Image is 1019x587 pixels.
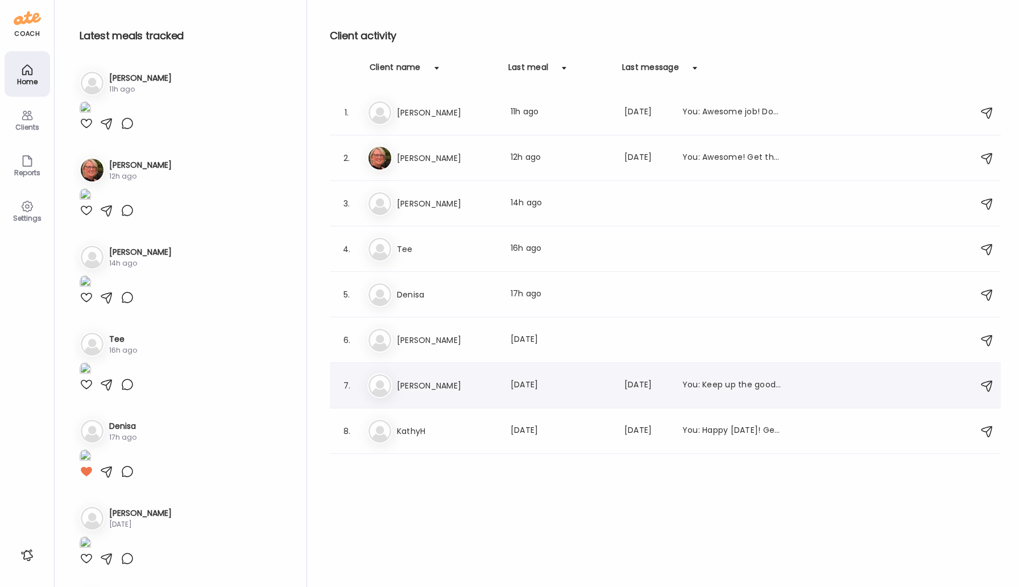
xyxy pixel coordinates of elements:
div: 5. [340,288,354,301]
div: Client name [370,61,421,80]
h3: [PERSON_NAME] [109,159,172,171]
div: 1. [340,106,354,119]
h3: Denisa [109,420,136,432]
div: 11h ago [109,84,172,94]
h3: [PERSON_NAME] [397,379,497,392]
h2: Client activity [330,27,1001,44]
div: 12h ago [109,171,172,181]
div: 17h ago [109,432,136,443]
img: images%2FbvRX2pFCROQWHeSoHPTPPVxD9x42%2FtK25Bjt9Nx9ZAuV2NMxK%2Fs7bVPAwKggmteuphUga9_1080 [80,536,91,552]
img: bg-avatar-default.svg [368,283,391,306]
h3: [PERSON_NAME] [397,197,497,210]
div: Reports [7,169,48,176]
h2: Latest meals tracked [80,27,288,44]
img: ate [14,9,41,27]
img: bg-avatar-default.svg [81,333,103,355]
div: [DATE] [624,151,669,165]
div: You: Awesome! Get that sleep in for [DATE] and [DATE], you're doing great! [682,151,782,165]
div: [DATE] [624,106,669,119]
div: Last message [622,61,679,80]
div: 16h ago [511,242,611,256]
img: bg-avatar-default.svg [368,238,391,261]
div: 14h ago [511,197,611,210]
h3: [PERSON_NAME] [397,333,497,347]
div: [DATE] [511,333,611,347]
img: avatars%2FahVa21GNcOZO3PHXEF6GyZFFpym1 [81,159,103,181]
div: 16h ago [109,345,137,355]
div: 2. [340,151,354,165]
div: You: Keep up the good work! Get that food in! [682,379,782,392]
h3: [PERSON_NAME] [109,72,172,84]
div: Home [7,78,48,85]
div: You: Awesome job! Don't forget to add in sleep and water intake! Keep up the good work! [682,106,782,119]
div: 3. [340,197,354,210]
img: bg-avatar-default.svg [368,192,391,215]
img: bg-avatar-default.svg [81,246,103,268]
div: 11h ago [511,106,611,119]
h3: Tee [109,333,137,345]
div: 17h ago [511,288,611,301]
div: [DATE] [511,424,611,438]
img: bg-avatar-default.svg [81,420,103,443]
div: You: Happy [DATE]! Get that food/water/sleep in from the past few days [DATE]! Enjoy your weekend! [682,424,782,438]
div: 7. [340,379,354,392]
div: 6. [340,333,354,347]
h3: [PERSON_NAME] [109,246,172,258]
h3: [PERSON_NAME] [397,106,497,119]
div: Clients [7,123,48,131]
div: [DATE] [511,379,611,392]
img: images%2FpjsnEiu7NkPiZqu6a8wFh07JZ2F3%2FBXKTRjjtVpqqIB09lOlm%2FxB14HNPvNde7AJSCBgdx_1080 [80,449,91,465]
img: bg-avatar-default.svg [368,374,391,397]
img: avatars%2FahVa21GNcOZO3PHXEF6GyZFFpym1 [368,147,391,170]
div: Last meal [508,61,548,80]
img: bg-avatar-default.svg [368,329,391,352]
img: images%2FahVa21GNcOZO3PHXEF6GyZFFpym1%2FNIrQqNEJgLjAsMVl6u8s%2F7BFO99QcxbGq0C6hDMMj_1080 [80,188,91,204]
div: [DATE] [109,519,172,530]
img: bg-avatar-default.svg [81,72,103,94]
div: [DATE] [624,424,669,438]
div: 14h ago [109,258,172,268]
h3: KathyH [397,424,497,438]
img: bg-avatar-default.svg [368,420,391,443]
div: 4. [340,242,354,256]
div: [DATE] [624,379,669,392]
img: images%2FMmnsg9FMMIdfUg6NitmvFa1XKOJ3%2FjIylfvCh4pHQ4QrY7uOD%2FEKfIcN6SQkKv1DeDQqtr_1080 [80,275,91,291]
div: Settings [7,214,48,222]
h3: [PERSON_NAME] [397,151,497,165]
img: images%2FCVHIpVfqQGSvEEy3eBAt9lLqbdp1%2Fj8E1zkMfD8puDzZY9qfm%2FtByo3JhVQgcpLGm3pPsd_1080 [80,101,91,117]
div: 8. [340,424,354,438]
h3: [PERSON_NAME] [109,507,172,519]
img: bg-avatar-default.svg [368,101,391,124]
h3: Tee [397,242,497,256]
img: images%2Foo7fuxIcn3dbckGTSfsqpZasXtv1%2FNv77uKW0iwFLg3cqCdDP%2FDYNRkniDRIbo5IsnqkEL_1080 [80,362,91,378]
img: bg-avatar-default.svg [81,507,103,530]
div: 12h ago [511,151,611,165]
h3: Denisa [397,288,497,301]
div: coach [14,29,40,39]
